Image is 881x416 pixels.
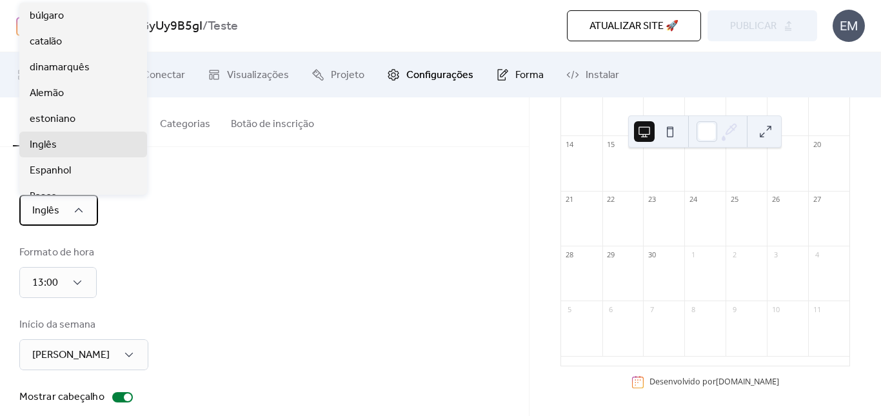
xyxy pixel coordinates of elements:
[231,114,314,134] font: Botão de inscrição
[143,65,185,85] font: Conectar
[19,315,96,335] font: Início da semana
[331,65,364,85] font: Projeto
[486,57,553,92] a: Forma
[774,250,778,259] font: 3
[815,250,819,259] font: 4
[607,250,615,259] font: 29
[772,304,780,314] font: 10
[607,139,615,149] font: 15
[30,83,64,103] font: Alemão
[30,109,75,129] font: estoniano
[813,139,821,149] font: 20
[19,387,104,407] font: Mostrar cabeçalho
[566,250,573,259] font: 28
[840,18,858,34] font: EM
[557,57,629,92] a: Instalar
[609,304,613,314] font: 6
[733,250,737,259] font: 2
[160,114,210,134] font: Categorias
[731,139,738,149] font: 18
[568,304,571,314] font: 5
[648,139,656,149] font: 16
[30,32,62,52] font: catalão
[406,65,473,85] font: Configurações
[30,135,57,155] font: Inglês
[566,194,573,204] font: 21
[302,57,374,92] a: Projeto
[227,65,289,85] font: Visualizações
[377,57,483,92] a: Configurações
[813,194,821,204] font: 27
[32,345,110,365] font: [PERSON_NAME]
[772,194,780,204] font: 26
[648,194,656,204] font: 23
[648,250,656,259] font: 30
[221,97,324,145] button: Botão de inscrição
[8,57,110,92] a: Meus Eventos
[32,201,59,221] font: Inglês
[13,97,73,146] button: Em geral
[19,243,95,262] font: Formato de hora
[30,57,90,77] font: dinamarquês
[731,194,738,204] font: 25
[30,6,64,26] font: búlgaro
[150,97,221,145] button: Categorias
[813,304,821,314] font: 11
[198,57,299,92] a: Visualizações
[208,14,238,39] font: Teste
[515,65,544,85] font: Forma
[716,377,779,388] a: [DOMAIN_NAME]
[689,139,697,149] font: 17
[16,15,35,36] img: logotipo
[691,304,695,314] font: 8
[772,139,780,149] font: 19
[689,194,697,204] font: 24
[32,273,58,293] font: 13:00
[733,304,737,314] font: 9
[649,377,716,388] font: Desenvolvido por
[586,65,619,85] font: Instalar
[607,194,615,204] font: 22
[203,14,208,39] font: /
[114,57,195,92] a: Conectar
[691,250,695,259] font: 1
[589,16,678,36] font: Atualizar site 🚀
[566,139,573,149] font: 14
[30,161,71,181] font: Espanhol
[567,10,701,41] button: Atualizar site 🚀
[650,304,654,314] font: 7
